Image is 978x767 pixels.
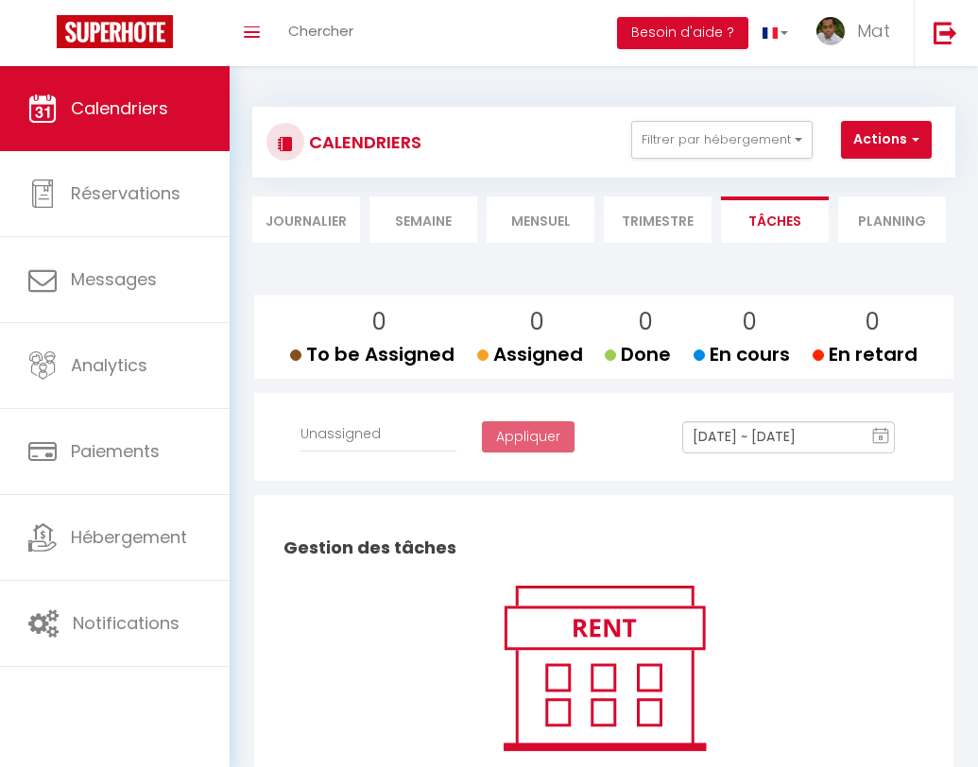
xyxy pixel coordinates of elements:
[482,421,575,453] button: Appliquer
[71,267,157,291] span: Messages
[813,341,918,367] span: En retard
[71,353,147,377] span: Analytics
[484,577,725,758] img: rent.png
[288,21,353,41] span: Chercher
[15,8,72,64] button: Ouvrir le widget de chat LiveChat
[71,96,168,120] span: Calendriers
[828,304,918,340] p: 0
[71,181,180,205] span: Réservations
[279,519,929,577] h2: Gestion des tâches
[71,439,160,463] span: Paiements
[487,196,594,243] li: Mensuel
[290,341,455,367] span: To be Assigned
[305,304,455,340] p: 0
[477,341,583,367] span: Assigned
[617,17,748,49] button: Besoin d'aide ?
[841,121,932,159] button: Actions
[604,196,712,243] li: Trimestre
[694,341,790,367] span: En cours
[492,304,583,340] p: 0
[934,21,957,44] img: logout
[71,525,187,549] span: Hébergement
[605,341,671,367] span: Done
[73,611,180,635] span: Notifications
[631,121,813,159] button: Filtrer par hébergement
[721,196,829,243] li: Tâches
[57,15,173,48] img: Super Booking
[304,121,421,163] h3: CALENDRIERS
[879,434,884,442] text: 8
[620,304,671,340] p: 0
[857,19,890,43] span: Mat
[252,196,360,243] li: Journalier
[709,304,790,340] p: 0
[816,17,845,45] img: ...
[838,196,946,243] li: Planning
[682,421,895,453] input: Select Date Range
[369,196,477,243] li: Semaine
